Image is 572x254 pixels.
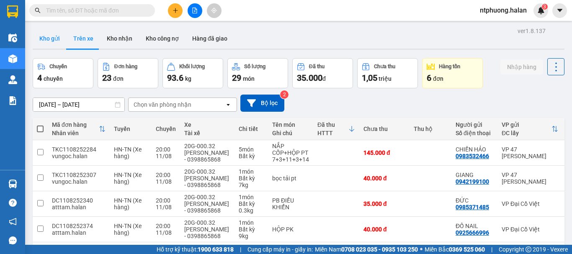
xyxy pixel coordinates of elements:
[52,153,106,159] div: vungoc.halan
[313,118,359,140] th: Toggle SortBy
[114,172,142,185] span: HN-TN (Xe hàng)
[156,204,176,210] div: 11/08
[207,3,222,18] button: aim
[239,153,264,159] div: Bất kỳ
[52,146,106,153] div: TKC1108252284
[244,64,265,69] div: Số lượng
[184,245,230,251] div: 20G-000.32
[52,172,106,178] div: TKC1108252307
[184,130,230,136] div: Tài xế
[379,75,392,82] span: triệu
[309,64,325,69] div: Đã thu
[225,101,232,108] svg: open
[518,26,546,36] div: ver 1.8.137
[52,178,106,185] div: vungoc.halan
[192,8,198,13] span: file-add
[272,175,309,182] div: bọc tải pt
[456,229,489,236] div: 0925666996
[491,245,492,254] span: |
[239,126,264,132] div: Chi tiết
[184,219,230,226] div: 20G-000.32
[502,200,558,207] div: VP Đại Cồ Việt
[227,58,288,88] button: Số lượng29món
[186,28,234,49] button: Hàng đã giao
[114,64,137,69] div: Đơn hàng
[243,75,255,82] span: món
[439,64,460,69] div: Hàng tồn
[449,246,485,253] strong: 0369 525 060
[157,245,234,254] span: Hỗ trợ kỹ thuật:
[552,3,567,18] button: caret-down
[33,28,67,49] button: Kho gửi
[98,58,158,88] button: Đơn hàng23đơn
[280,90,289,99] sup: 2
[162,58,223,88] button: Khối lượng93.6kg
[240,95,284,112] button: Bộ lọc
[239,226,264,233] div: Bất kỳ
[184,149,230,163] div: [PERSON_NAME] - 0398865868
[100,28,139,49] button: Kho nhận
[297,73,322,83] span: 35.000
[114,223,142,236] span: HN-TN (Xe hàng)
[156,146,176,153] div: 20:00
[232,73,241,83] span: 29
[9,218,17,226] span: notification
[184,168,230,175] div: 20G-000.32
[363,226,405,233] div: 40.000 đ
[272,143,309,156] div: NẮP CỐP+HỘP PT
[8,33,17,42] img: warehouse-icon
[188,3,202,18] button: file-add
[456,130,493,136] div: Số điện thoại
[8,96,17,105] img: solution-icon
[502,226,558,233] div: VP Đại Cồ Việt
[315,245,418,254] span: Miền Nam
[433,75,443,82] span: đơn
[7,5,18,18] img: logo-vxr
[239,168,264,175] div: 1 món
[500,59,543,74] button: Nhập hàng
[239,182,264,188] div: 7 kg
[139,28,186,49] button: Kho công nợ
[537,7,545,14] img: icon-new-feature
[44,75,63,82] span: chuyến
[272,156,309,163] div: 7+3+11+3+14
[456,146,493,153] div: CHIẾN HẢO
[502,130,551,136] div: ĐC lấy
[239,194,264,200] div: 1 món
[456,223,493,229] div: ĐỒ NAIL
[363,126,405,132] div: Chưa thu
[239,207,264,214] div: 0.3 kg
[184,175,230,188] div: [PERSON_NAME] - 0398865868
[357,58,418,88] button: Chưa thu1,05 triệu
[247,245,313,254] span: Cung cấp máy in - giấy in:
[497,118,562,140] th: Toggle SortBy
[184,200,230,214] div: [PERSON_NAME] - 0398865868
[173,8,178,13] span: plus
[456,197,493,204] div: ĐỨC
[185,75,191,82] span: kg
[8,54,17,63] img: warehouse-icon
[156,229,176,236] div: 11/08
[272,130,309,136] div: Ghi chú
[8,180,17,188] img: warehouse-icon
[456,178,489,185] div: 0942199100
[556,7,564,14] span: caret-down
[8,75,17,84] img: warehouse-icon
[156,197,176,204] div: 20:00
[102,73,111,83] span: 23
[52,204,106,210] div: atttam.halan
[33,58,93,88] button: Chuyến4chuyến
[9,236,17,244] span: message
[363,175,405,182] div: 40.000 đ
[543,4,546,10] span: 3
[239,175,264,182] div: Bất kỳ
[456,153,489,159] div: 0983532466
[341,246,418,253] strong: 0708 023 035 - 0935 103 250
[362,73,377,83] span: 1,05
[46,6,145,15] input: Tìm tên, số ĐT hoặc mã đơn
[272,197,309,210] div: PB ĐIỀU KHIỂN
[156,223,176,229] div: 20:00
[167,73,183,83] span: 93.6
[35,8,41,13] span: search
[52,121,99,128] div: Mã đơn hàng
